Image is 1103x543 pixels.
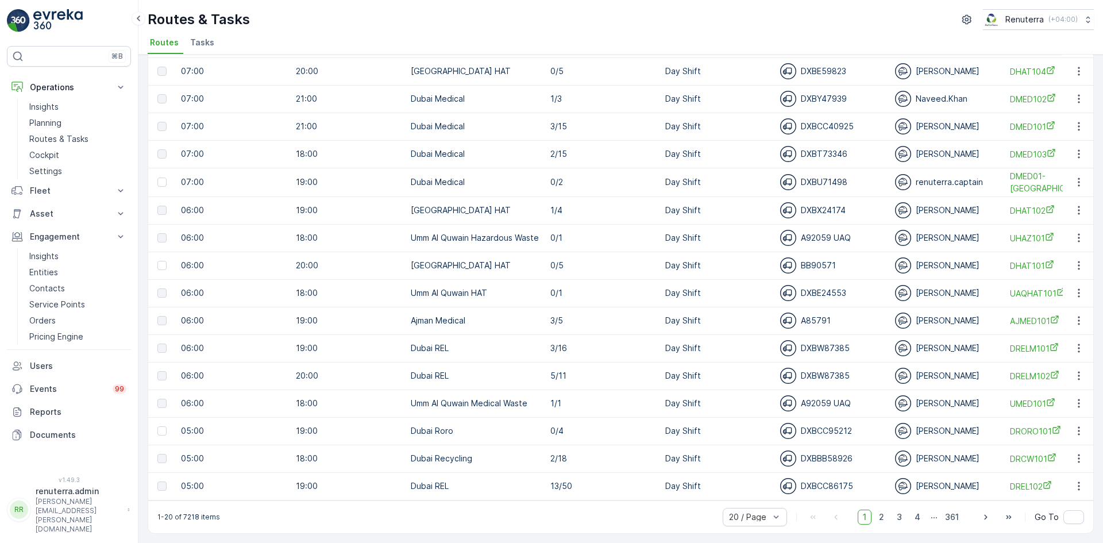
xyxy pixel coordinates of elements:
img: svg%3e [895,340,911,356]
td: 13/50 [545,472,660,500]
td: 0/5 [545,252,660,279]
div: DXBE24553 [780,285,884,301]
div: [PERSON_NAME] [895,63,998,79]
p: Cockpit [29,149,59,161]
a: Insights [25,99,131,115]
td: Dubai Roro [405,417,545,445]
img: svg%3e [780,202,796,218]
td: Ajman Medical [405,307,545,334]
img: svg%3e [780,118,796,134]
p: ⌘B [111,52,123,61]
td: 0/5 [545,57,660,85]
div: Toggle Row Selected [157,94,167,103]
div: Toggle Row Selected [157,178,167,187]
a: Insights [25,248,131,264]
td: Day Shift [660,85,774,113]
img: svg%3e [780,340,796,356]
div: [PERSON_NAME] [895,340,998,356]
td: 19:00 [290,197,405,224]
div: DXBY47939 [780,91,884,107]
a: Events99 [7,378,131,400]
td: 05:00 [175,417,290,445]
div: DXBBB58926 [780,450,884,467]
p: Asset [30,208,108,219]
td: Day Shift [660,417,774,445]
div: renuterra.captain [895,174,998,190]
td: Dubai REL [405,362,545,390]
button: Engagement [7,225,131,248]
td: Umm Al Quwain Medical Waste [405,390,545,417]
div: DXBU71498 [780,174,884,190]
div: DXBCC40925 [780,118,884,134]
div: [PERSON_NAME] [895,257,998,274]
div: BB90571 [780,257,884,274]
td: 19:00 [290,472,405,500]
p: Routes & Tasks [29,133,88,145]
p: Contacts [29,283,65,294]
div: Toggle Row Selected [157,122,167,131]
div: Toggle Row Selected [157,482,167,491]
div: Toggle Row Selected [157,399,167,408]
p: Settings [29,165,62,177]
td: Day Shift [660,224,774,252]
td: 06:00 [175,390,290,417]
td: 1/1 [545,390,660,417]
div: [PERSON_NAME] [895,478,998,494]
td: Day Shift [660,113,774,140]
img: svg%3e [780,230,796,246]
div: DXBCC95212 [780,423,884,439]
td: Day Shift [660,168,774,197]
td: Day Shift [660,445,774,472]
td: 06:00 [175,279,290,307]
td: 06:00 [175,197,290,224]
div: DXBT73346 [780,146,884,162]
img: svg%3e [895,118,911,134]
div: Toggle Row Selected [157,233,167,242]
img: svg%3e [895,285,911,301]
div: [PERSON_NAME] [895,230,998,246]
a: Settings [25,163,131,179]
td: Day Shift [660,57,774,85]
span: 2 [874,510,889,525]
div: [PERSON_NAME] [895,285,998,301]
div: DXBCC86175 [780,478,884,494]
td: 20:00 [290,362,405,390]
td: 1/3 [545,85,660,113]
td: Dubai REL [405,334,545,362]
td: 18:00 [290,279,405,307]
div: DXBW87385 [780,368,884,384]
a: Users [7,355,131,378]
img: svg%3e [895,202,911,218]
td: 2/18 [545,445,660,472]
img: svg%3e [895,313,911,329]
div: Toggle Row Selected [157,261,167,270]
td: 18:00 [290,140,405,168]
div: Toggle Row Selected [157,67,167,76]
td: [GEOGRAPHIC_DATA] HAT [405,252,545,279]
a: Pricing Engine [25,329,131,345]
td: 20:00 [290,252,405,279]
p: Fleet [30,185,108,197]
div: Naveed.Khan [895,91,998,107]
a: Service Points [25,296,131,313]
span: Routes [150,37,179,48]
td: Dubai REL [405,472,545,500]
td: 1/4 [545,197,660,224]
td: 0/4 [545,417,660,445]
img: svg%3e [895,478,911,494]
button: Fleet [7,179,131,202]
img: svg%3e [895,450,911,467]
div: [PERSON_NAME] [895,368,998,384]
img: svg%3e [895,91,911,107]
a: Orders [25,313,131,329]
img: svg%3e [780,63,796,79]
img: svg%3e [780,313,796,329]
td: 0/2 [545,168,660,197]
div: Toggle Row Selected [157,316,167,325]
div: [PERSON_NAME] [895,202,998,218]
img: svg%3e [780,368,796,384]
td: 07:00 [175,57,290,85]
p: Engagement [30,231,108,242]
td: Umm Al Quwain HAT [405,279,545,307]
p: Insights [29,101,59,113]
